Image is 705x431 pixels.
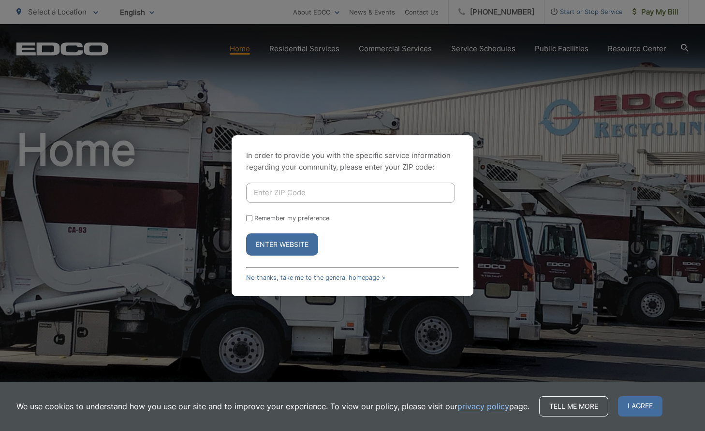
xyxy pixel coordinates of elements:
[254,215,329,222] label: Remember my preference
[246,274,385,281] a: No thanks, take me to the general homepage >
[16,401,529,412] p: We use cookies to understand how you use our site and to improve your experience. To view our pol...
[457,401,509,412] a: privacy policy
[539,396,608,417] a: Tell me more
[246,183,455,203] input: Enter ZIP Code
[618,396,662,417] span: I agree
[246,150,459,173] p: In order to provide you with the specific service information regarding your community, please en...
[246,233,318,256] button: Enter Website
